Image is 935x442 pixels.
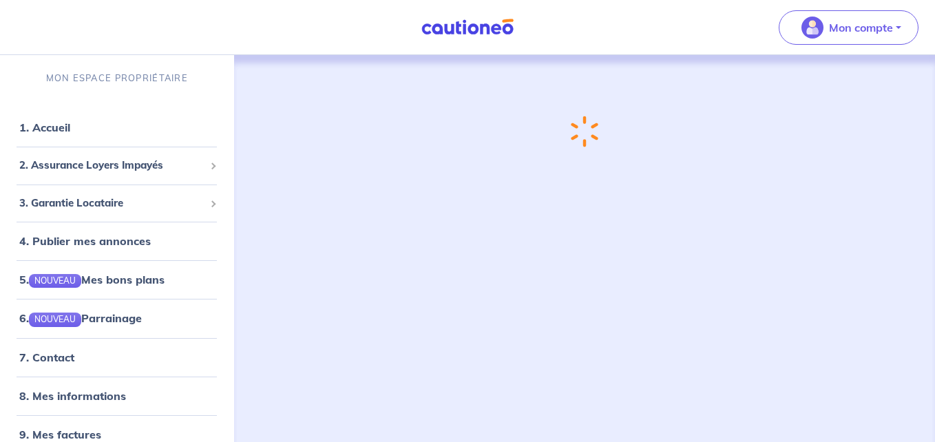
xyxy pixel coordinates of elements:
a: 7. Contact [19,350,74,364]
span: 2. Assurance Loyers Impayés [19,158,204,173]
img: loading-spinner [571,116,598,147]
a: 6.NOUVEAUParrainage [19,311,142,325]
p: Mon compte [829,19,893,36]
div: 8. Mes informations [6,382,229,410]
span: 3. Garantie Locataire [19,196,204,211]
a: 4. Publier mes annonces [19,234,151,248]
div: 3. Garantie Locataire [6,190,229,217]
a: 5.NOUVEAUMes bons plans [19,273,165,286]
div: 4. Publier mes annonces [6,227,229,255]
div: 1. Accueil [6,114,229,141]
a: 9. Mes factures [19,428,101,441]
div: 6.NOUVEAUParrainage [6,304,229,332]
div: 5.NOUVEAUMes bons plans [6,266,229,293]
a: 8. Mes informations [19,389,126,403]
div: 2. Assurance Loyers Impayés [6,152,229,179]
div: 7. Contact [6,344,229,371]
p: MON ESPACE PROPRIÉTAIRE [46,72,188,85]
a: 1. Accueil [19,120,70,134]
img: illu_account_valid_menu.svg [801,17,823,39]
button: illu_account_valid_menu.svgMon compte [779,10,918,45]
img: Cautioneo [416,19,519,36]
